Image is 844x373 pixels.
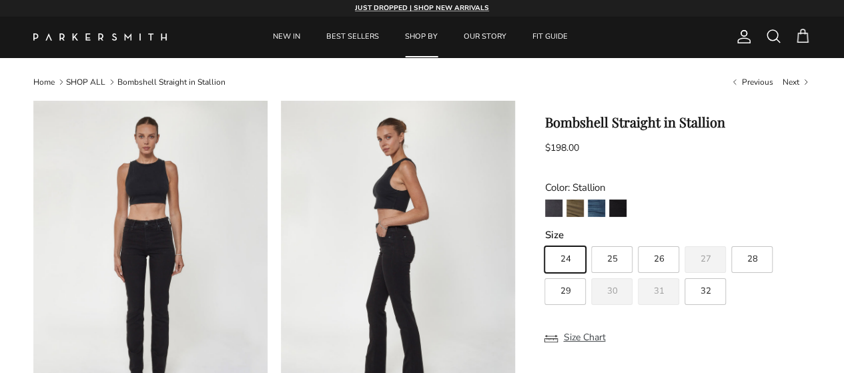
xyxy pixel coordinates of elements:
[653,255,664,264] span: 26
[560,287,570,296] span: 29
[544,228,563,242] legend: Size
[587,199,606,222] a: La Jolla
[117,77,226,87] a: Bombshell Straight in Stallion
[393,17,450,57] a: SHOP BY
[700,287,711,296] span: 32
[33,76,811,87] nav: Breadcrumbs
[609,200,626,217] img: Stallion
[783,76,811,87] a: Next
[731,29,752,45] a: Account
[653,287,664,296] span: 31
[608,199,627,222] a: Stallion
[33,33,167,41] img: Parker Smith
[606,255,617,264] span: 25
[700,255,711,264] span: 27
[66,77,105,87] a: SHOP ALL
[199,17,643,57] div: Primary
[588,200,605,217] img: La Jolla
[520,17,580,57] a: FIT GUIDE
[783,77,799,87] span: Next
[544,179,811,196] div: Color: Stallion
[560,255,570,264] span: 24
[314,17,391,57] a: BEST SELLERS
[33,77,55,87] a: Home
[544,141,578,154] span: $198.00
[730,76,773,87] a: Previous
[591,278,632,305] label: Sold out
[544,199,563,222] a: Point Break
[355,3,489,13] a: JUST DROPPED | SHOP NEW ARRIVALS
[566,200,584,217] img: Army
[606,287,617,296] span: 30
[261,17,312,57] a: NEW IN
[544,325,605,350] button: Size Chart
[544,114,811,130] h1: Bombshell Straight in Stallion
[638,278,679,305] label: Sold out
[685,246,726,273] label: Sold out
[452,17,518,57] a: OUR STORY
[747,255,757,264] span: 28
[545,200,562,217] img: Point Break
[741,77,773,87] span: Previous
[566,199,584,222] a: Army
